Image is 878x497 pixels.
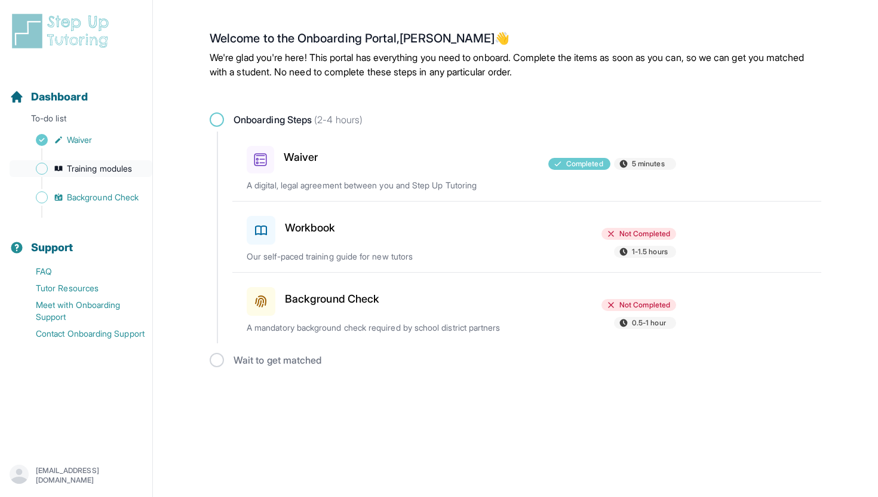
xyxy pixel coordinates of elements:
[5,220,148,261] button: Support
[10,12,116,50] img: logo
[632,159,665,169] span: 5 minutes
[10,325,152,342] a: Contact Onboarding Support
[67,134,92,146] span: Waiver
[312,114,363,126] span: (2-4 hours)
[619,300,670,310] span: Not Completed
[10,89,88,105] a: Dashboard
[10,160,152,177] a: Training modules
[232,132,821,201] a: WaiverCompleted5 minutesA digital, legal agreement between you and Step Up Tutoring
[247,251,526,263] p: Our self-paced training guide for new tutors
[232,202,821,272] a: WorkbookNot Completed1-1.5 hoursOur self-paced training guide for new tutors
[5,69,148,110] button: Dashboard
[10,280,152,297] a: Tutor Resources
[247,179,526,191] p: A digital, legal agreement between you and Step Up Tutoring
[10,465,143,486] button: [EMAIL_ADDRESS][DOMAIN_NAME]
[67,163,132,175] span: Training modules
[31,89,88,105] span: Dashboard
[31,239,73,256] span: Support
[632,247,668,257] span: 1-1.5 hours
[36,466,143,485] p: [EMAIL_ADDRESS][DOMAIN_NAME]
[210,31,821,50] h2: Welcome to the Onboarding Portal, [PERSON_NAME] 👋
[10,297,152,325] a: Meet with Onboarding Support
[10,189,152,206] a: Background Check
[619,229,670,239] span: Not Completed
[10,132,152,148] a: Waiver
[284,149,318,166] h3: Waiver
[210,50,821,79] p: We're glad you're here! This portal has everything you need to onboard. Complete the items as soo...
[247,322,526,334] p: A mandatory background check required by school district partners
[10,263,152,280] a: FAQ
[285,219,336,236] h3: Workbook
[67,191,139,203] span: Background Check
[632,318,666,328] span: 0.5-1 hour
[285,291,379,307] h3: Background Check
[566,159,603,169] span: Completed
[5,112,148,129] p: To-do list
[232,273,821,343] a: Background CheckNot Completed0.5-1 hourA mandatory background check required by school district p...
[234,112,363,127] span: Onboarding Steps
